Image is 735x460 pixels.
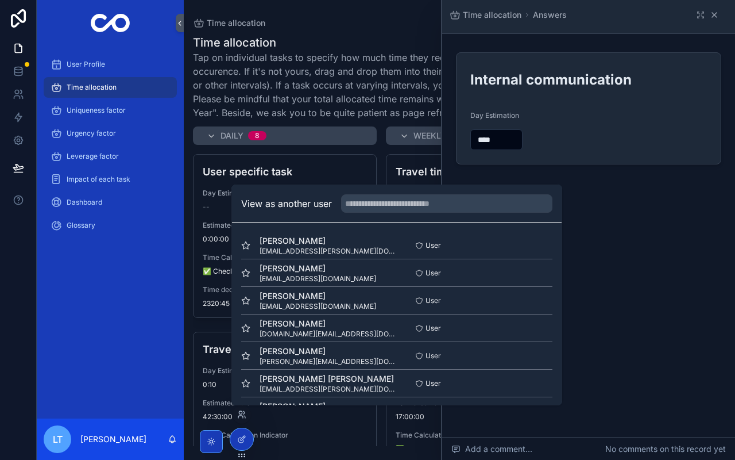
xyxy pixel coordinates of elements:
h1: Time allocation [193,34,640,51]
a: Time allocation [449,9,521,21]
span: [EMAIL_ADDRESS][PERSON_NAME][DOMAIN_NAME] [260,385,397,394]
span: [DOMAIN_NAME][EMAIL_ADDRESS][DOMAIN_NAME] [260,329,397,339]
span: User [425,324,441,333]
span: ✅ Checking Time OK [396,444,467,453]
span: 0:00:00 [203,235,367,244]
p: [PERSON_NAME] [80,434,146,445]
span: Glossary [67,221,95,230]
span: [PERSON_NAME][EMAIL_ADDRESS][DOMAIN_NAME] [260,357,397,366]
span: [EMAIL_ADDRESS][PERSON_NAME][DOMAIN_NAME] [260,247,397,256]
span: Day Estimation [470,111,519,120]
span: User [425,379,441,388]
span: No comments on this record yet [605,443,726,455]
span: Dashboard [67,198,102,207]
a: Uniqueness factor [44,100,177,121]
span: 17:00:00 [396,412,560,421]
span: [PERSON_NAME] [260,235,397,247]
img: App logo [91,14,130,32]
span: -- [203,202,210,212]
span: Uniqueness factor [67,106,126,115]
span: User Profile [67,60,105,69]
span: Estimated Total Time / Year (H:M:S) [203,221,367,230]
a: Answers [533,9,567,21]
span: ✅ Checking Time OK [203,267,274,275]
span: User [425,269,441,278]
span: [EMAIL_ADDRESS][DOMAIN_NAME] [260,302,376,311]
h2: Internal communication [470,70,707,89]
span: Day Estimation [203,189,367,198]
span: 42:30:00 [203,412,367,421]
span: Urgency factor [67,129,116,138]
span: Estimated Total Time / Year (H:M:S) [203,398,367,408]
a: Glossary [44,215,177,236]
span: Tap on individual tasks to specify how much time they require. Tasks are categorized by their usu... [193,51,640,120]
span: 2320:45 [203,299,367,308]
span: Add a comment... [451,443,532,455]
span: [EMAIL_ADDRESS][DOMAIN_NAME] [260,274,376,283]
a: Dashboard [44,192,177,213]
span: [PERSON_NAME] [PERSON_NAME] [260,373,397,385]
span: User [425,296,441,305]
span: [PERSON_NAME] [260,346,397,357]
span: LT [53,432,63,446]
h4: User specific task [203,164,367,179]
h4: Travel time (unproductive) [203,342,367,357]
span: Leverage factor [67,152,119,161]
span: Weekly [413,130,446,141]
a: Leverage factor [44,146,177,167]
h4: Travel time (productive) [396,164,560,179]
span: 0:10 [203,380,367,389]
span: User [425,241,441,250]
a: Time allocation [193,17,265,29]
div: scrollable content [37,46,184,251]
span: Time Calculation Indicator [203,431,367,440]
span: Time Calculation Indicator [396,431,560,440]
a: Impact of each task [44,169,177,190]
span: Time Calculation Indicator [203,253,367,262]
span: Day Estimation [203,366,367,375]
span: [PERSON_NAME] [260,290,376,302]
a: User specific taskDay Estimation--Estimated Total Time / Year (H:M:S)0:00:00Time Calculation Indi... [193,154,377,318]
span: Daily [220,130,243,141]
span: Time allocation [67,83,117,92]
a: Time allocation [44,77,177,98]
span: Impact of each task [67,175,130,184]
h2: View as another user [241,197,332,210]
span: Time allocation [463,9,521,21]
span: Time allocation [207,17,265,29]
span: User [425,351,441,361]
span: Time declared so far [203,285,367,294]
span: [PERSON_NAME] [260,263,376,274]
a: Urgency factor [44,123,177,144]
a: User Profile [44,54,177,75]
div: 8 [255,131,260,140]
span: [PERSON_NAME] [260,318,397,329]
span: [PERSON_NAME] [260,401,376,412]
